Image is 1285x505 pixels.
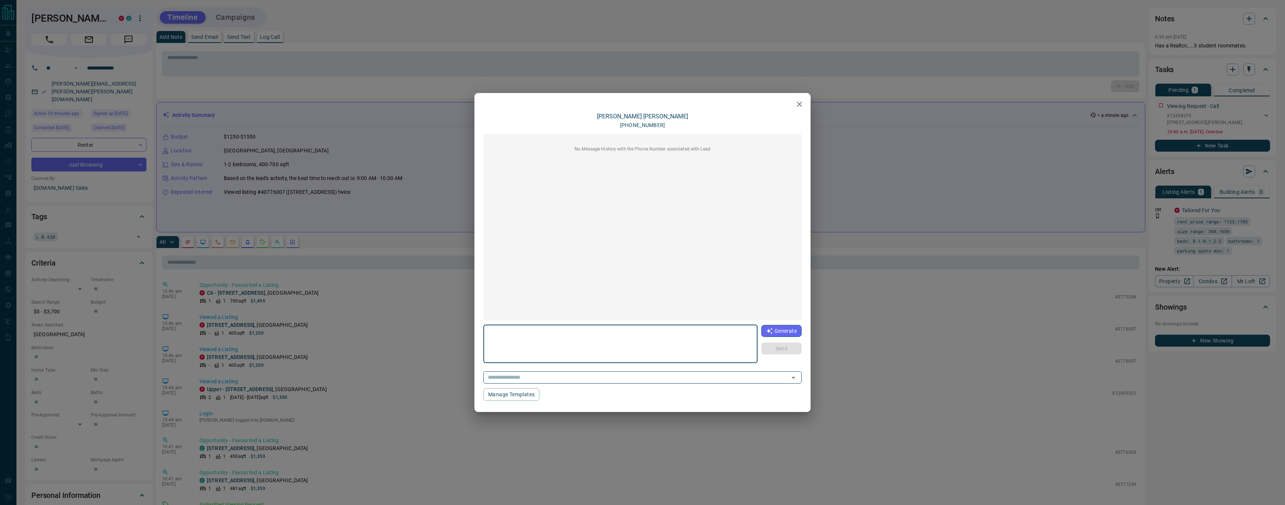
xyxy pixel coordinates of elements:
p: No Message History with the Phone Number associated with Lead [488,146,797,152]
button: Open [788,372,799,383]
button: Generate [761,325,802,337]
a: [PERSON_NAME] [PERSON_NAME] [597,113,688,120]
button: Manage Templates [483,388,539,401]
p: [PHONE_NUMBER] [620,121,665,129]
